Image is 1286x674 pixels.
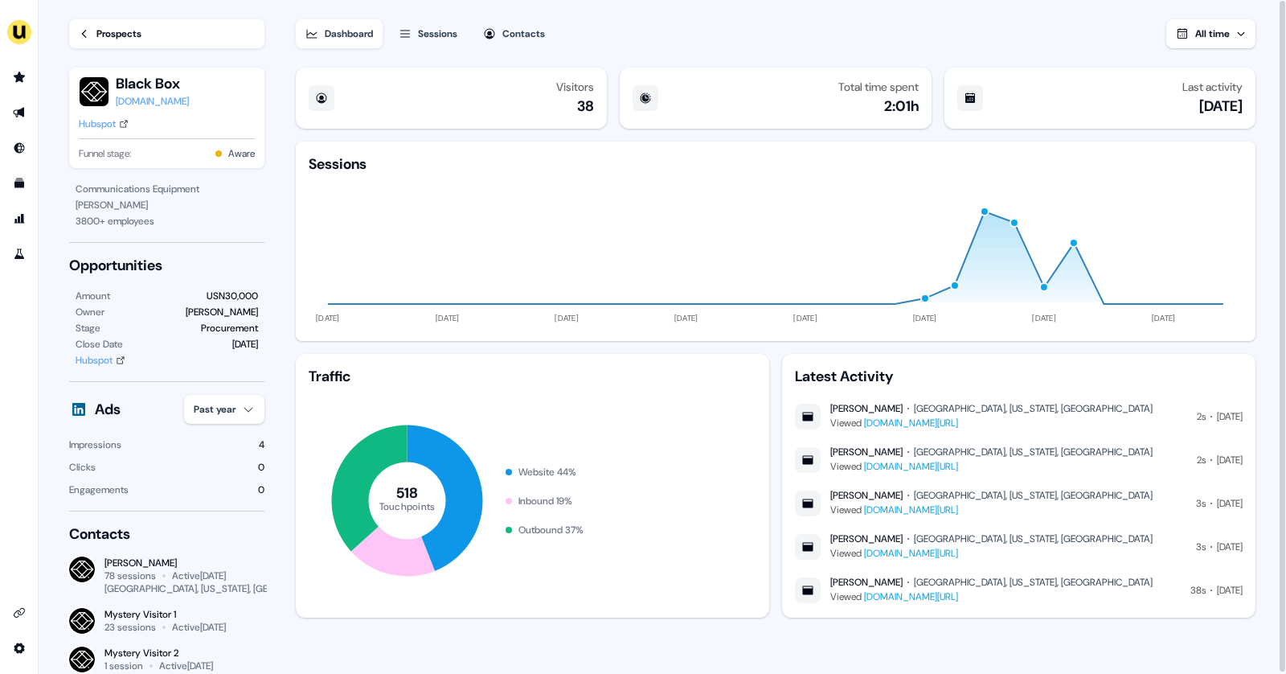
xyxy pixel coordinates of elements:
div: [PERSON_NAME] [830,446,903,458]
div: Active [DATE] [159,660,213,672]
tspan: [DATE] [913,313,937,323]
div: [GEOGRAPHIC_DATA], [US_STATE], [GEOGRAPHIC_DATA] [914,446,1153,458]
tspan: [DATE] [436,313,460,323]
div: Total time spent [838,80,919,93]
div: [PERSON_NAME] [104,557,264,569]
a: Go to integrations [6,635,32,661]
div: [PERSON_NAME] [186,304,258,320]
div: [GEOGRAPHIC_DATA], [US_STATE], [GEOGRAPHIC_DATA] [914,489,1153,502]
div: [DATE] [1217,539,1243,555]
div: Sessions [309,154,367,174]
div: Clicks [69,459,96,475]
button: Sessions [389,19,467,48]
div: [GEOGRAPHIC_DATA], [US_STATE], [GEOGRAPHIC_DATA] [914,576,1153,589]
div: Sessions [418,26,457,42]
div: Website 44 % [518,464,576,480]
a: Go to experiments [6,241,32,267]
div: Contacts [502,26,545,42]
div: Viewed [830,415,1153,431]
div: [GEOGRAPHIC_DATA], [US_STATE], [GEOGRAPHIC_DATA] [914,402,1153,415]
div: Mystery Visitor 2 [104,647,264,660]
div: Ads [95,400,121,419]
div: Traffic [309,367,756,386]
div: 0 [258,459,264,475]
div: Viewed [830,502,1153,518]
div: Engagements [69,482,129,498]
button: Aware [228,146,255,162]
div: Amount [76,288,110,304]
tspan: Touchpoints [379,499,436,512]
div: [GEOGRAPHIC_DATA], [US_STATE], [GEOGRAPHIC_DATA] [104,582,346,595]
div: [PERSON_NAME] [830,402,903,415]
a: Prospects [69,19,264,48]
div: [PERSON_NAME] [830,489,903,502]
a: [DOMAIN_NAME][URL] [864,417,958,429]
div: Stage [76,320,100,336]
div: Last activity [1182,80,1243,93]
a: [DOMAIN_NAME][URL] [864,503,958,516]
tspan: [DATE] [555,313,579,323]
div: Inbound 19 % [518,493,572,509]
div: [DATE] [1217,452,1243,468]
div: Hubspot [79,116,116,132]
a: Go to integrations [6,600,32,626]
a: Hubspot [76,352,125,368]
a: [DOMAIN_NAME][URL] [864,590,958,603]
button: Black Box [116,74,189,93]
div: Viewed [830,458,1153,475]
div: 78 sessions [104,569,156,582]
div: 4 [259,437,264,453]
div: [DATE] [1217,495,1243,512]
div: 2:01h [884,97,919,116]
div: 3800 + employees [76,213,258,229]
button: Past year [184,395,264,424]
div: 23 sessions [104,621,156,634]
div: Owner [76,304,104,320]
div: 2s [1197,409,1206,425]
tspan: 518 [396,483,419,503]
div: [PERSON_NAME] [830,532,903,545]
button: Dashboard [296,19,383,48]
div: Communications Equipment [76,181,258,197]
tspan: [DATE] [1152,313,1176,323]
div: [PERSON_NAME] [76,197,258,213]
tspan: [DATE] [1032,313,1056,323]
a: [DOMAIN_NAME][URL] [864,547,958,560]
div: Hubspot [76,352,113,368]
div: USN30,000 [207,288,258,304]
div: [DATE] [1199,97,1243,116]
div: Opportunities [69,256,264,275]
button: Contacts [473,19,555,48]
a: Go to attribution [6,206,32,232]
div: Active [DATE] [172,569,226,582]
tspan: [DATE] [793,313,817,323]
div: [DATE] [1217,582,1243,598]
button: All time [1166,19,1255,48]
a: Go to prospects [6,64,32,90]
div: Close Date [76,336,123,352]
tspan: [DATE] [316,313,340,323]
div: Mystery Visitor 1 [104,608,226,621]
span: Funnel stage: [79,146,131,162]
div: 1 session [104,660,143,672]
div: 38 [577,97,594,116]
div: Viewed [830,545,1153,561]
tspan: [DATE] [674,313,698,323]
div: Active [DATE] [172,621,226,634]
div: 0 [258,482,264,498]
div: 38s [1190,582,1206,598]
div: [DATE] [1217,409,1243,425]
div: 2s [1197,452,1206,468]
div: [DOMAIN_NAME] [116,93,189,109]
div: Dashboard [325,26,373,42]
a: [DOMAIN_NAME][URL] [864,460,958,473]
div: Visitors [556,80,594,93]
a: Go to Inbound [6,135,32,161]
div: [PERSON_NAME] [830,576,903,589]
div: Viewed [830,589,1153,605]
div: 3s [1196,495,1206,512]
div: Latest Activity [795,367,1243,386]
div: Impressions [69,437,121,453]
div: [GEOGRAPHIC_DATA], [US_STATE], [GEOGRAPHIC_DATA] [914,532,1153,545]
div: Procurement [201,320,258,336]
